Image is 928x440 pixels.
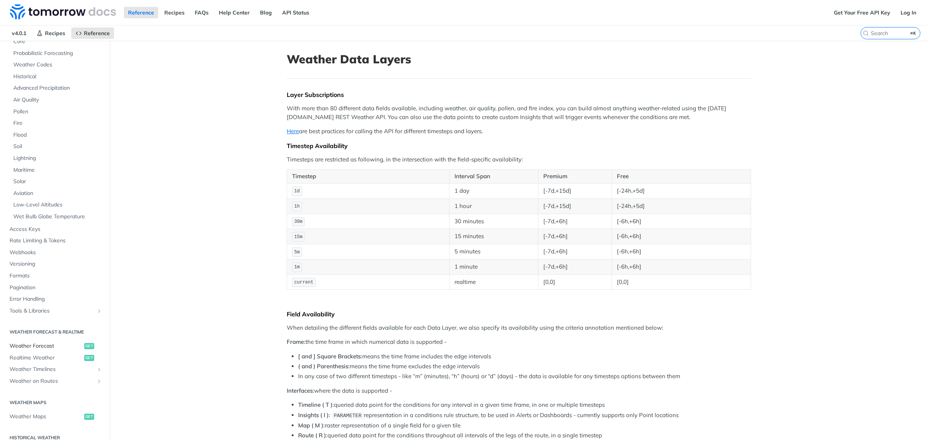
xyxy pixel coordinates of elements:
[538,229,612,244] td: [-7d,+6h]
[287,127,299,135] a: Here
[13,84,102,92] span: Advanced Precipitation
[6,258,104,270] a: Versioning
[10,129,104,141] a: Flood
[124,7,158,18] a: Reference
[287,387,314,394] strong: Interfaces:
[10,59,104,71] a: Weather Codes
[909,29,918,37] kbd: ⌘K
[13,190,102,197] span: Aviation
[287,310,751,318] div: Field Availability
[10,272,102,280] span: Formats
[287,324,751,332] p: When detailing the different fields available for each Data Layer, we also specify its availabili...
[294,204,300,209] span: 1h
[6,376,104,387] a: Weather on RoutesShow subpages for Weather on Routes
[538,170,612,184] th: Premium
[160,7,189,18] a: Recipes
[449,198,538,214] td: 1 hour
[298,421,751,430] li: raster representation of a single field for a given tile
[10,199,104,211] a: Low-Level Altitudes
[538,183,612,198] td: [-7d,+15d]
[10,366,94,373] span: Weather Timelines
[13,201,102,209] span: Low-Level Altitudes
[863,30,869,36] svg: Search
[71,27,114,39] a: Reference
[10,153,104,164] a: Lightning
[10,211,104,222] a: Wet Bulb Globe Temperature
[449,244,538,259] td: 5 minutes
[896,7,920,18] a: Log In
[6,293,104,305] a: Error Handling
[10,354,82,362] span: Realtime Weather
[84,343,94,349] span: get
[13,73,102,81] span: Historical
[6,352,104,364] a: Realtime Weatherget
[10,377,94,385] span: Weather on Routes
[10,342,82,350] span: Weather Forecast
[294,264,300,270] span: 1m
[10,141,104,152] a: Soil
[13,96,102,104] span: Air Quality
[10,226,102,233] span: Access Keys
[96,308,102,314] button: Show subpages for Tools & Libraries
[10,237,102,245] span: Rate Limiting & Tokens
[96,378,102,384] button: Show subpages for Weather on Routes
[13,119,102,127] span: Fire
[298,372,751,381] li: In any case of two different timesteps - like “m” (minutes), “h” (hours) or “d” (days) - the data...
[10,260,102,268] span: Versioning
[612,274,751,290] td: [0,0]
[6,235,104,247] a: Rate Limiting & Tokens
[449,214,538,229] td: 30 minutes
[298,353,362,360] strong: [ and ] Square Brackets:
[6,399,104,406] h2: Weather Maps
[10,94,104,106] a: Air Quality
[13,178,102,185] span: Solar
[10,106,104,118] a: Pollen
[13,143,102,150] span: Soil
[830,7,894,18] a: Get Your Free API Key
[287,338,305,345] strong: Frame:
[298,362,751,371] li: means the time frame excludes the edge intervals
[294,189,300,194] span: 1d
[294,280,313,285] span: current
[298,363,350,370] strong: ( and ) Parenthesis:
[10,284,102,292] span: Pagination
[10,71,104,82] a: Historical
[538,259,612,274] td: [-7d,+6h]
[32,27,69,39] a: Recipes
[6,224,104,235] a: Access Keys
[287,155,751,164] p: Timesteps are restricted as following, in the intersection with the field-specific availability:
[298,401,751,409] li: queried data point for the conditions for any interval in a given time frame, in one or multiple ...
[96,366,102,372] button: Show subpages for Weather Timelines
[612,229,751,244] td: [-6h,+6h]
[294,219,303,224] span: 30m
[334,413,361,419] span: PARAMETER
[6,329,104,335] h2: Weather Forecast & realtime
[294,250,300,255] span: 5m
[13,166,102,174] span: Maritime
[215,7,254,18] a: Help Center
[449,229,538,244] td: 15 minutes
[6,364,104,375] a: Weather TimelinesShow subpages for Weather Timelines
[298,411,330,419] strong: Insights ( I ):
[13,61,102,69] span: Weather Codes
[298,422,325,429] strong: Map ( M ):
[10,164,104,176] a: Maritime
[84,30,110,37] span: Reference
[538,274,612,290] td: [0,0]
[612,183,751,198] td: [-24h,+5d]
[13,108,102,116] span: Pollen
[6,247,104,258] a: Webhooks
[10,307,94,315] span: Tools & Libraries
[13,155,102,162] span: Lightning
[449,183,538,198] td: 1 day
[10,295,102,303] span: Error Handling
[84,355,94,361] span: get
[287,142,751,150] div: Timestep Availability
[287,104,751,121] p: With more than 80 different data fields available, including weather, air quality, pollen, and fi...
[13,38,102,45] span: Core
[298,431,751,440] li: queried data point for the conditions throughout all intervals of the legs of the route, in a sin...
[84,414,94,420] span: get
[13,50,102,57] span: Probabilistic Forecasting
[10,249,102,256] span: Webhooks
[10,118,104,129] a: Fire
